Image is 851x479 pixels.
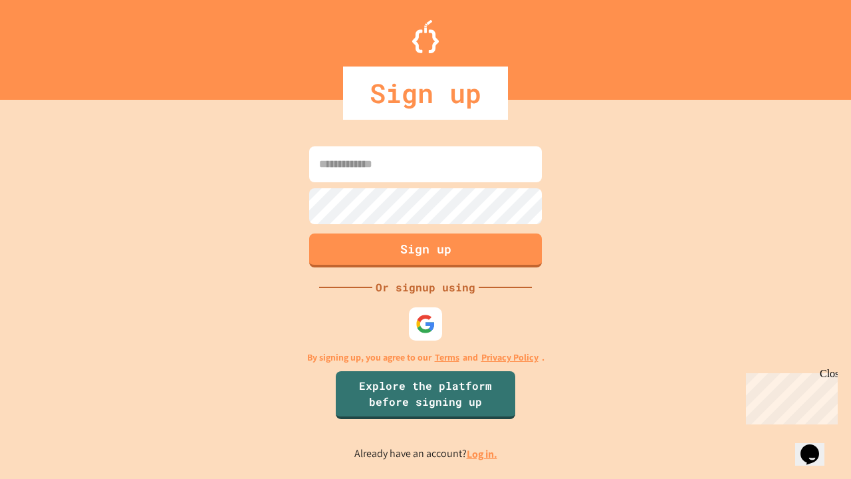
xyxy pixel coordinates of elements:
[741,368,838,424] iframe: chat widget
[5,5,92,84] div: Chat with us now!Close
[309,234,542,267] button: Sign up
[412,20,439,53] img: Logo.svg
[481,351,539,365] a: Privacy Policy
[416,314,435,334] img: google-icon.svg
[343,67,508,120] div: Sign up
[336,371,515,419] a: Explore the platform before signing up
[307,351,545,365] p: By signing up, you agree to our and .
[467,447,497,461] a: Log in.
[795,426,838,466] iframe: chat widget
[354,446,497,462] p: Already have an account?
[372,279,479,295] div: Or signup using
[435,351,459,365] a: Terms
